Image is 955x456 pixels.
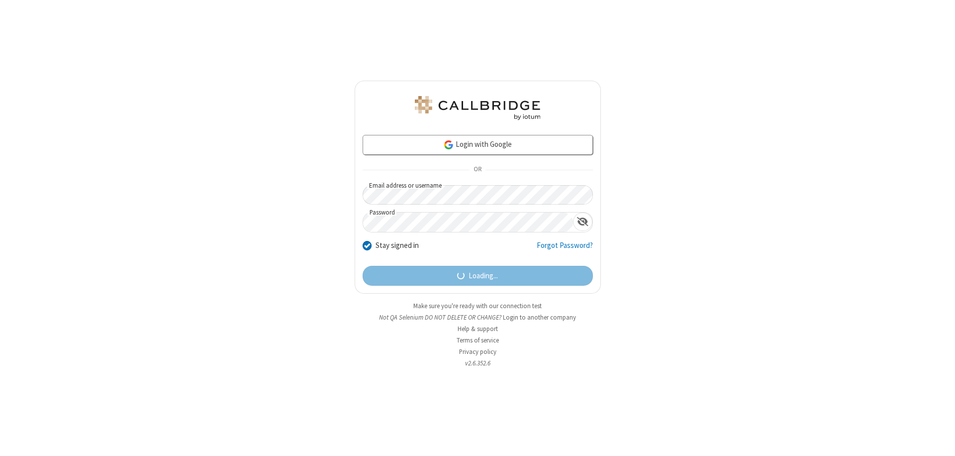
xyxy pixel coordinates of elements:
a: Terms of service [457,336,499,344]
span: Loading... [469,270,498,282]
button: Login to another company [503,313,576,322]
iframe: Chat [930,430,948,449]
input: Email address or username [363,185,593,205]
div: Show password [573,213,592,231]
img: QA Selenium DO NOT DELETE OR CHANGE [413,96,542,120]
label: Stay signed in [376,240,419,251]
img: google-icon.png [443,139,454,150]
span: OR [470,163,485,177]
input: Password [363,213,573,232]
li: v2.6.352.6 [355,358,601,368]
a: Forgot Password? [537,240,593,259]
a: Privacy policy [459,347,496,356]
button: Loading... [363,266,593,286]
a: Help & support [458,325,498,333]
li: Not QA Selenium DO NOT DELETE OR CHANGE? [355,313,601,322]
a: Login with Google [363,135,593,155]
a: Make sure you're ready with our connection test [413,302,542,310]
